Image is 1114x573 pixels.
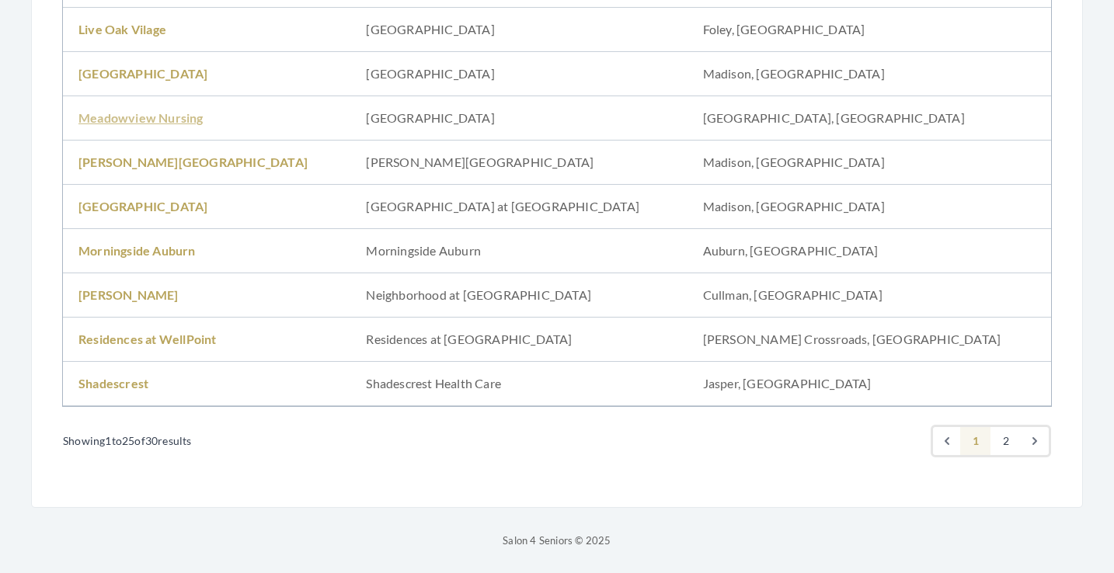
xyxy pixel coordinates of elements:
[688,362,1051,406] td: Jasper, [GEOGRAPHIC_DATA]
[63,430,192,452] p: Showing to of results
[688,273,1051,318] td: Cullman, [GEOGRAPHIC_DATA]
[78,332,217,346] a: Residences at WellPoint
[105,434,111,447] span: 1
[31,531,1083,550] p: Salon 4 Seniors © 2025
[350,362,687,406] td: Shadescrest Health Care
[78,155,308,169] a: [PERSON_NAME][GEOGRAPHIC_DATA]
[350,318,687,362] td: Residences at [GEOGRAPHIC_DATA]
[78,287,179,302] a: [PERSON_NAME]
[688,96,1051,141] td: [GEOGRAPHIC_DATA], [GEOGRAPHIC_DATA]
[350,185,687,229] td: [GEOGRAPHIC_DATA] at [GEOGRAPHIC_DATA]
[688,185,1051,229] td: Madison, [GEOGRAPHIC_DATA]
[688,318,1051,362] td: [PERSON_NAME] Crossroads, [GEOGRAPHIC_DATA]
[78,376,148,391] a: Shadescrest
[688,52,1051,96] td: Madison, [GEOGRAPHIC_DATA]
[63,425,1051,457] nav: Pagination Navigation
[688,141,1051,185] td: Madison, [GEOGRAPHIC_DATA]
[145,434,158,447] span: 30
[960,427,991,455] span: 1
[933,427,961,455] span: &laquo; Previous
[78,66,207,81] a: [GEOGRAPHIC_DATA]
[350,273,687,318] td: Neighborhood at [GEOGRAPHIC_DATA]
[688,8,1051,52] td: Foley, [GEOGRAPHIC_DATA]
[78,110,204,125] a: Meadowview Nursing
[350,96,687,141] td: [GEOGRAPHIC_DATA]
[350,52,687,96] td: [GEOGRAPHIC_DATA]
[78,22,166,36] a: Live Oak Vilage
[122,434,134,447] span: 25
[1021,427,1049,455] a: Next &raquo;
[78,243,196,258] a: Morningside Auburn
[350,141,687,185] td: [PERSON_NAME][GEOGRAPHIC_DATA]
[990,427,1022,455] a: Go to page 2
[350,8,687,52] td: [GEOGRAPHIC_DATA]
[78,199,207,214] a: [GEOGRAPHIC_DATA]
[688,229,1051,273] td: Auburn, [GEOGRAPHIC_DATA]
[350,229,687,273] td: Morningside Auburn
